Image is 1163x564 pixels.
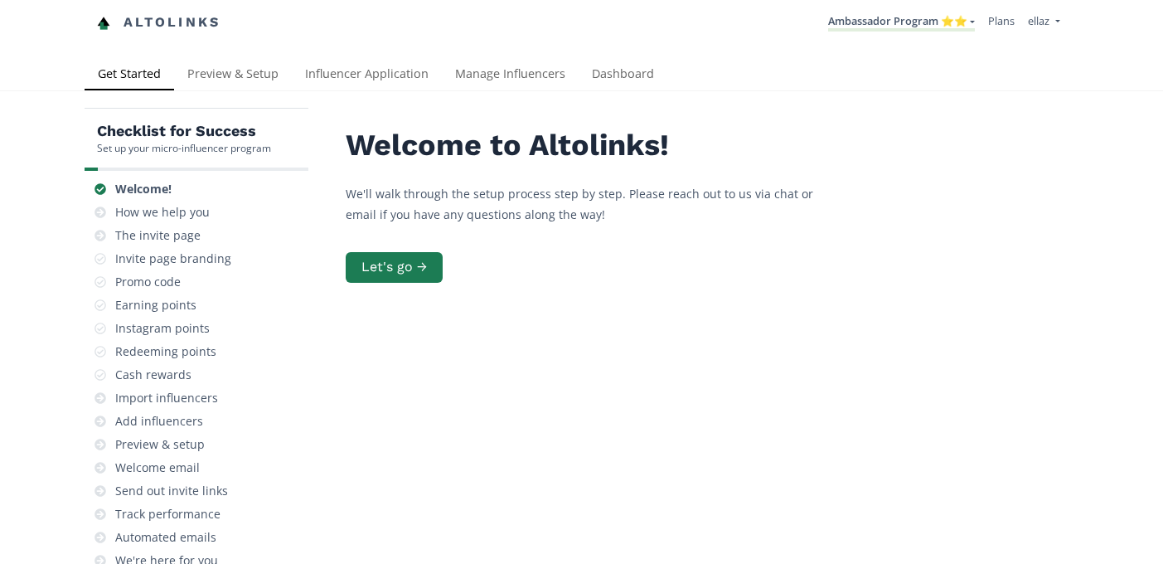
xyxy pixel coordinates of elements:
div: Redeeming points [115,343,216,360]
a: Ambassador Program ⭐️⭐️ [828,13,975,32]
div: Welcome! [115,181,172,197]
div: Automated emails [115,529,216,546]
a: ellaz [1028,13,1059,32]
img: favicon-32x32.png [97,17,110,30]
div: How we help you [115,204,210,221]
div: Earning points [115,297,196,314]
a: Plans [988,13,1015,28]
div: Instagram points [115,320,210,337]
div: Send out invite links [115,483,228,499]
a: Manage Influencers [442,59,579,92]
p: We'll walk through the setup process step by step. Please reach out to us via chat or email if yo... [346,183,843,225]
a: Dashboard [579,59,667,92]
div: Cash rewards [115,367,191,383]
div: Import influencers [115,390,218,406]
div: The invite page [115,227,201,244]
a: Get Started [85,59,174,92]
div: Preview & setup [115,436,205,453]
div: Promo code [115,274,181,290]
span: ellaz [1028,13,1049,28]
a: Preview & Setup [174,59,292,92]
button: Let's go → [346,252,443,283]
div: Set up your micro-influencer program [97,141,271,155]
div: Welcome email [115,459,200,476]
a: Altolinks [97,9,221,36]
div: Track performance [115,506,220,523]
div: Add influencers [115,413,203,430]
h2: Welcome to Altolinks! [346,129,843,163]
div: Invite page branding [115,250,231,267]
h5: Checklist for Success [97,121,271,141]
a: Influencer Application [292,59,442,92]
